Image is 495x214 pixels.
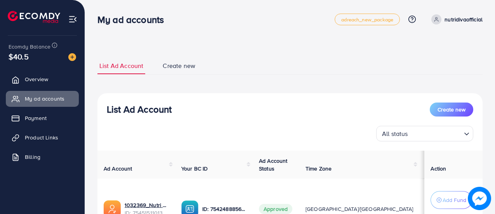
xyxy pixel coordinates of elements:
span: Ad Account [104,165,132,172]
h3: List Ad Account [107,104,172,115]
span: Time Zone [306,165,332,172]
span: Product Links [25,134,58,141]
button: Add Fund [431,191,472,209]
a: Payment [6,110,79,126]
a: Billing [6,149,79,165]
img: logo [8,11,60,23]
span: Billing [25,153,40,161]
span: Your BC ID [181,165,208,172]
p: Add Fund [443,195,466,205]
button: Create new [430,103,473,117]
p: nutridivaofficial [445,15,483,24]
span: [GEOGRAPHIC_DATA]/[GEOGRAPHIC_DATA] [306,205,413,213]
span: adreach_new_package [341,17,393,22]
a: Overview [6,71,79,87]
div: Search for option [376,126,473,141]
span: Create new [163,61,195,70]
span: Payment [25,114,47,122]
span: List Ad Account [99,61,143,70]
span: Ecomdy Balance [9,43,50,50]
h3: My ad accounts [97,14,170,25]
span: Approved [259,204,292,214]
img: menu [68,15,77,24]
a: My ad accounts [6,91,79,106]
img: image [468,187,491,210]
a: nutridivaofficial [428,14,483,24]
span: $40.5 [9,51,29,62]
span: My ad accounts [25,95,64,103]
a: Product Links [6,130,79,145]
a: adreach_new_package [335,14,400,25]
img: image [68,53,76,61]
span: Action [431,165,446,172]
p: ID: 7542488856185274384 [202,204,247,214]
span: All status [380,128,410,139]
a: 1032369_Nutri Diva ad acc 1_1756742432079 [125,201,169,209]
span: Ad Account Status [259,157,288,172]
span: Overview [25,75,48,83]
input: Search for option [410,127,461,139]
span: Create new [438,106,465,113]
